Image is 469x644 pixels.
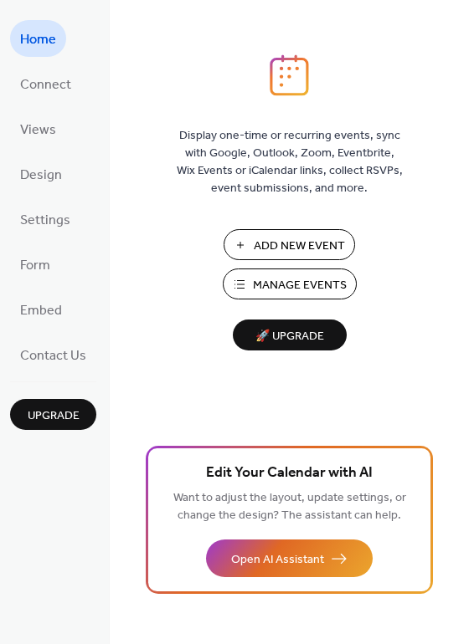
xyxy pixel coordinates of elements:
span: Embed [20,298,62,325]
button: Upgrade [10,399,96,430]
span: Manage Events [253,277,347,294]
span: Upgrade [28,407,80,425]
span: Connect [20,72,71,99]
span: Contact Us [20,343,86,370]
img: logo_icon.svg [270,54,308,96]
span: Settings [20,207,70,234]
span: Views [20,117,56,144]
span: Add New Event [254,238,345,255]
a: Views [10,110,66,147]
a: Settings [10,201,80,238]
button: Manage Events [223,268,357,299]
a: Design [10,156,72,192]
span: Open AI Assistant [231,551,324,569]
a: Form [10,246,60,283]
button: 🚀 Upgrade [233,319,347,350]
span: Display one-time or recurring events, sync with Google, Outlook, Zoom, Eventbrite, Wix Events or ... [177,127,403,197]
span: Design [20,162,62,189]
a: Connect [10,65,81,102]
a: Contact Us [10,336,96,373]
span: Home [20,27,56,54]
button: Open AI Assistant [206,539,373,577]
a: Embed [10,291,72,328]
span: Form [20,253,50,279]
span: Edit Your Calendar with AI [206,462,373,485]
span: Want to adjust the layout, update settings, or change the design? The assistant can help. [173,487,406,527]
button: Add New Event [224,229,355,260]
span: 🚀 Upgrade [243,325,337,348]
a: Home [10,20,66,57]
